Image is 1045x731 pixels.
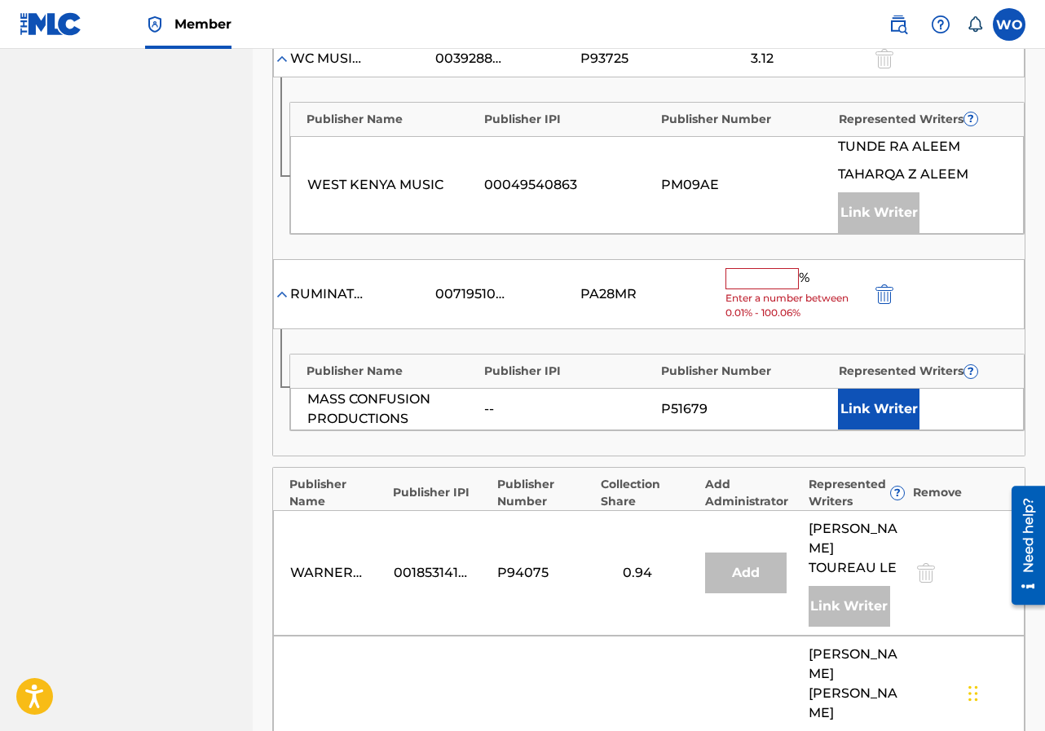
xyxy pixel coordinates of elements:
[838,165,968,184] span: TAHARQA Z ALEEM
[838,137,960,156] span: TUNDE RA ALEEM
[307,390,476,429] div: MASS CONFUSION PRODUCTIONS
[964,112,977,126] span: ?
[913,484,1008,501] div: Remove
[839,111,1008,128] div: Represented Writers
[484,399,653,419] div: --
[289,476,385,510] div: Publisher Name
[306,363,476,380] div: Publisher Name
[931,15,950,34] img: help
[661,111,831,128] div: Publisher Number
[497,476,593,510] div: Publisher Number
[307,175,476,195] div: WEST KENYA MUSIC
[875,284,893,304] img: 12a2ab48e56ec057fbd8.svg
[661,175,830,195] div: PM09AE
[661,363,831,380] div: Publisher Number
[838,389,919,429] button: Link Writer
[484,175,653,195] div: 00049540863
[20,12,82,36] img: MLC Logo
[809,519,904,578] span: [PERSON_NAME] TOUREAU LE
[174,15,231,33] span: Member
[145,15,165,34] img: Top Rightsholder
[484,363,654,380] div: Publisher IPI
[888,15,908,34] img: search
[799,268,814,289] span: %
[601,476,696,510] div: Collection Share
[393,484,488,501] div: Publisher IPI
[809,645,904,723] span: [PERSON_NAME] [PERSON_NAME]
[484,111,654,128] div: Publisher IPI
[968,669,978,718] div: Drag
[274,286,290,302] img: expand-cell-toggle
[274,51,290,67] img: expand-cell-toggle
[839,363,1008,380] div: Represented Writers
[963,653,1045,731] iframe: Chat Widget
[999,479,1045,610] iframe: Resource Center
[661,399,830,419] div: P51679
[882,8,915,41] a: Public Search
[891,487,904,500] span: ?
[306,111,476,128] div: Publisher Name
[993,8,1025,41] div: User Menu
[967,16,983,33] div: Notifications
[725,291,862,320] span: Enter a number between 0.01% - 100.06%
[809,476,904,510] div: Represented Writers
[924,8,957,41] div: Help
[964,365,977,378] span: ?
[705,476,800,510] div: Add Administrator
